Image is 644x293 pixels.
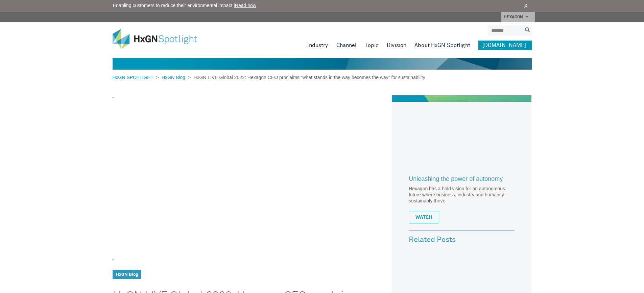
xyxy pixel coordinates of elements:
[191,75,425,80] span: HxGN LIVE Global 2022: Hexagon CEO proclaims “what stands in the way becomes the way” for sustain...
[113,95,389,265] div: " "
[113,2,256,9] span: Enabling customers to reduce their environmental impact |
[409,176,515,186] a: Unleashing the power of autonomy
[113,75,156,80] a: HxGN SPOTLIGHT
[478,41,532,50] a: [DOMAIN_NAME]
[336,41,357,50] a: Channel
[365,41,379,50] a: Topic
[235,3,256,8] a: Read how
[524,2,528,10] a: X
[501,12,535,22] a: HEXAGON
[387,41,406,50] a: Division
[409,236,515,244] h3: Related Posts
[409,211,439,223] a: WATCH
[116,272,138,277] a: HxGN Blog
[307,41,328,50] a: Industry
[113,74,425,81] div: > >
[409,186,515,204] p: Hexagon has a bold vision for an autonomous future where business, industry and humanity sustaina...
[414,41,470,50] a: About HxGN Spotlight
[113,29,207,49] img: HxGN Spotlight
[159,75,188,80] a: HxGN Blog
